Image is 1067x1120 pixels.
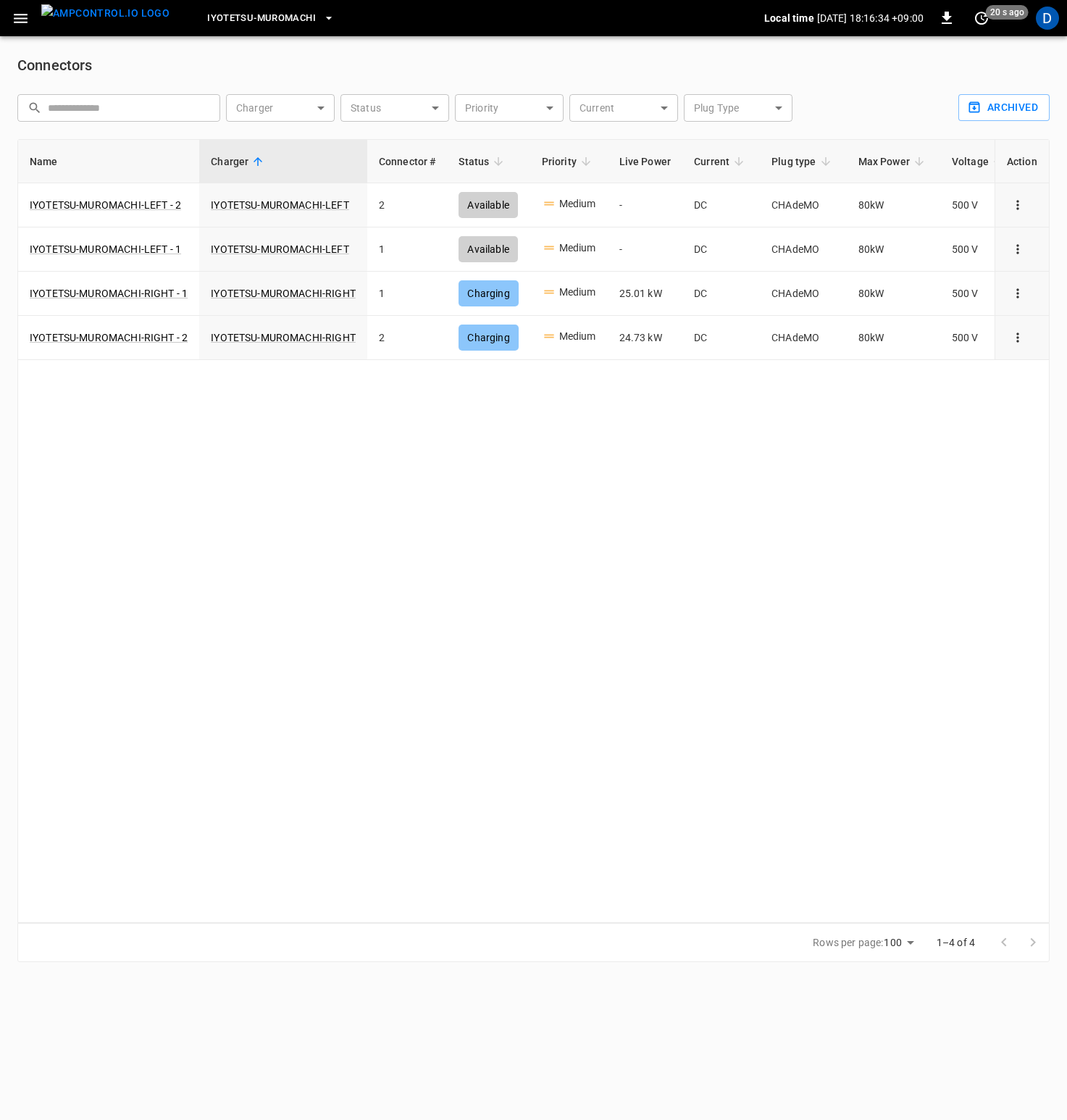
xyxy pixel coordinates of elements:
[847,272,940,316] td: 80 kW
[201,4,340,33] button: Iyotetsu-Muromachi
[542,153,595,170] span: Priority
[608,316,683,360] td: 24.73 kW
[608,140,683,183] th: Live Power
[30,286,188,301] a: IYOTETSU-MUROMACHI-RIGHT - 1
[608,183,683,227] td: -
[694,153,748,170] span: Current
[764,11,814,25] p: Local time
[459,236,517,262] div: Available
[207,10,316,27] span: Iyotetsu-Muromachi
[771,153,834,170] span: Plug type
[608,227,683,272] td: -
[211,243,348,255] a: IYOTETSU-MUROMACHI-LEFT
[608,272,683,316] td: 25.01 kW
[760,316,846,360] td: CHAdeMO
[559,285,596,303] div: Medium
[940,272,1019,316] td: 500 V
[1007,283,1029,304] button: connector options
[1007,327,1029,348] button: connector options
[1007,239,1029,259] button: connector options
[41,4,170,22] img: ampcontrol.io logo
[760,183,846,227] td: CHAdeMO
[367,272,448,316] td: 1
[211,199,348,211] a: IYOTETSU-MUROMACHI-LEFT
[847,183,940,227] td: 80 kW
[211,288,356,299] a: IYOTETSU-MUROMACHI-RIGHT
[937,935,975,950] p: 1–4 of 4
[817,11,924,25] p: [DATE] 18:16:34 +09:00
[682,316,760,360] td: DC
[18,140,199,183] th: Name
[559,196,596,214] div: Medium
[30,198,181,212] a: IYOTETSU-MUROMACHI-LEFT - 2
[367,227,448,272] td: 1
[682,183,760,227] td: DC
[952,153,1008,170] span: Voltage
[459,325,518,351] div: Charging
[367,316,448,360] td: 2
[459,153,508,170] span: Status
[858,153,929,170] span: Max Power
[211,332,356,343] a: IYOTETSU-MUROMACHI-RIGHT
[940,227,1019,272] td: 500 V
[940,183,1019,227] td: 500 V
[940,316,1019,360] td: 500 V
[30,330,188,345] a: IYOTETSU-MUROMACHI-RIGHT - 2
[459,280,518,306] div: Charging
[559,329,596,347] div: Medium
[986,5,1029,20] span: 20 s ago
[813,935,883,950] p: Rows per page:
[682,272,760,316] td: DC
[459,192,517,218] div: Available
[211,153,267,170] span: Charger
[995,140,1049,183] th: Action
[559,241,596,259] div: Medium
[970,7,993,30] button: set refresh interval
[367,183,448,227] td: 2
[847,227,940,272] td: 80 kW
[958,94,1050,121] button: Archived
[1036,7,1059,30] div: profile-icon
[760,272,846,316] td: CHAdeMO
[847,316,940,360] td: 80 kW
[884,932,919,953] div: 100
[760,227,846,272] td: CHAdeMO
[367,140,448,183] th: Connector #
[30,242,181,256] a: IYOTETSU-MUROMACHI-LEFT - 1
[1007,195,1029,215] button: connector options
[682,227,760,272] td: DC
[17,54,1050,77] h6: Connectors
